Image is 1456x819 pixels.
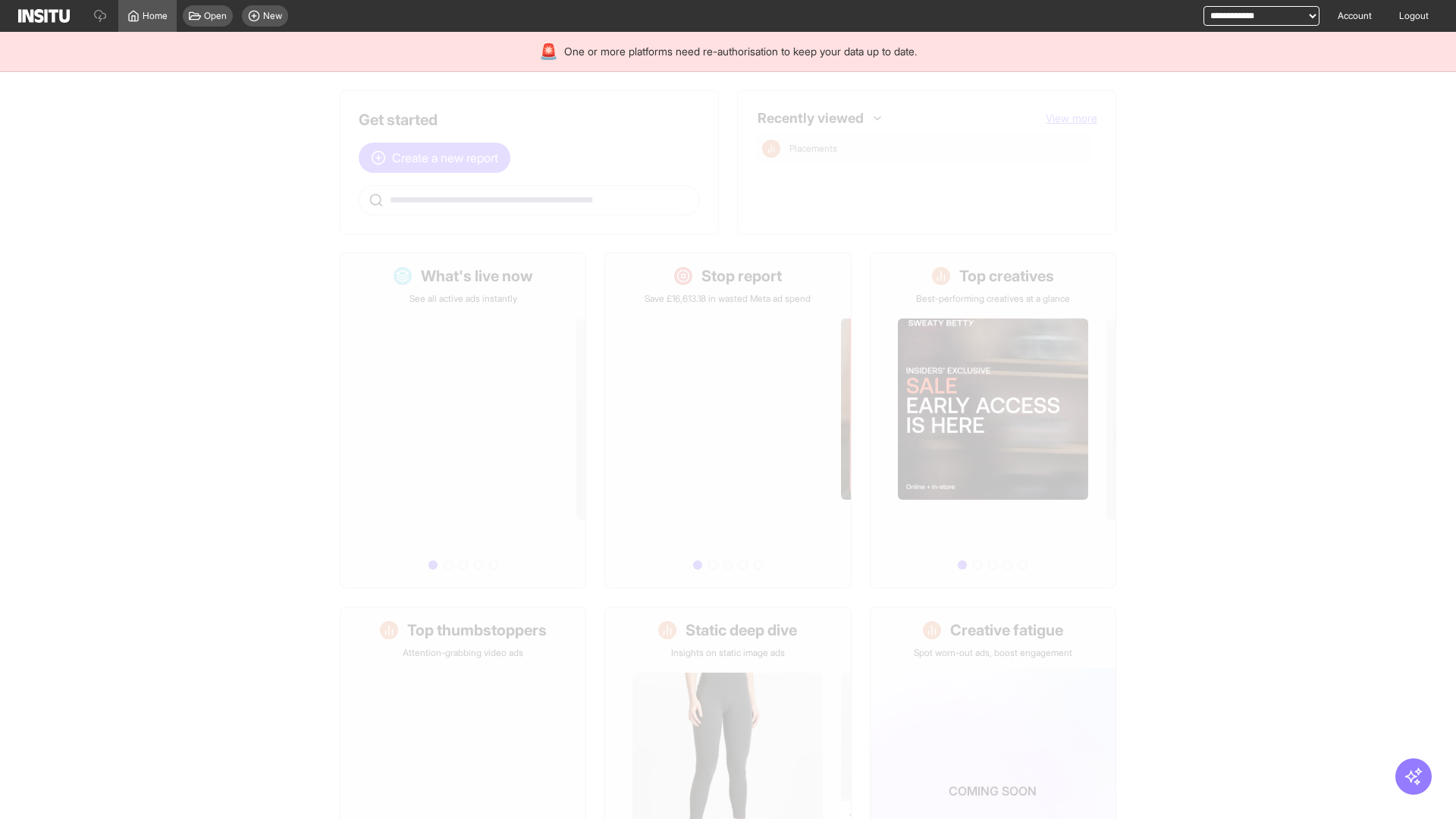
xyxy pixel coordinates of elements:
img: Logo [18,9,70,23]
span: Open [204,10,227,22]
span: Home [143,10,168,22]
div: 🚨 [539,41,558,62]
span: One or more platforms need re-authorisation to keep your data up to date. [564,44,917,59]
span: New [263,10,282,22]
